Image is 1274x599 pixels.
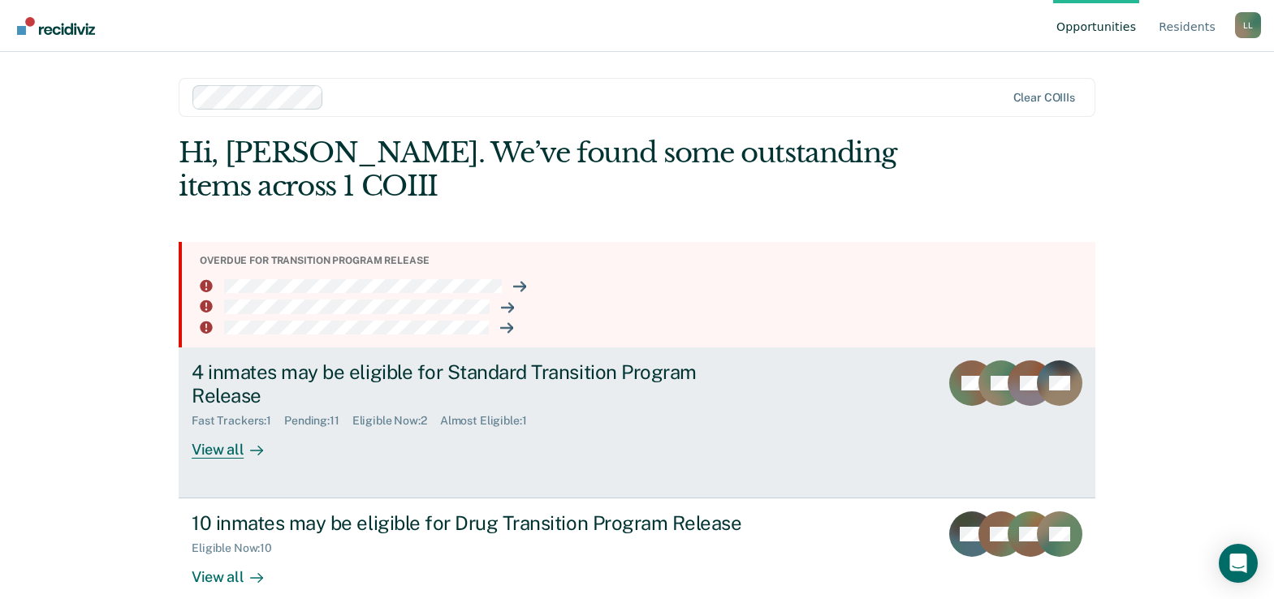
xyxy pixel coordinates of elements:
[192,541,285,555] div: Eligible Now : 10
[192,428,283,459] div: View all
[352,414,440,428] div: Eligible Now : 2
[192,511,762,535] div: 10 inmates may be eligible for Drug Transition Program Release
[1219,544,1258,583] div: Open Intercom Messenger
[17,17,95,35] img: Recidiviz
[284,414,352,428] div: Pending : 11
[179,347,1095,498] a: 4 inmates may be eligible for Standard Transition Program ReleaseFast Trackers:1Pending:11Eligibl...
[440,414,540,428] div: Almost Eligible : 1
[192,360,762,407] div: 4 inmates may be eligible for Standard Transition Program Release
[1235,12,1261,38] div: L L
[1013,91,1075,105] div: Clear COIIIs
[192,414,284,428] div: Fast Trackers : 1
[1235,12,1261,38] button: Profile dropdown button
[200,255,1082,266] div: Overdue for transition program release
[192,555,283,587] div: View all
[179,136,912,203] div: Hi, [PERSON_NAME]. We’ve found some outstanding items across 1 COIII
